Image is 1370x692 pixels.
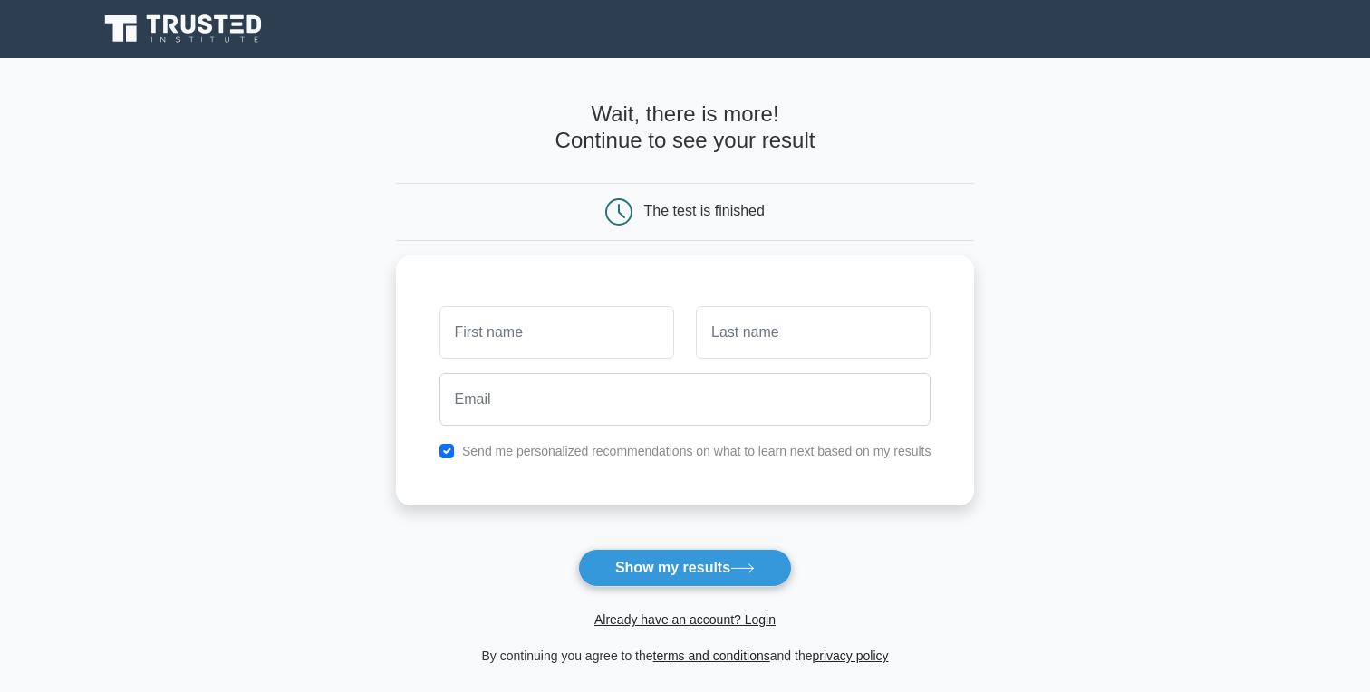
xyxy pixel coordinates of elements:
a: terms and conditions [653,649,770,663]
a: Already have an account? Login [594,612,776,627]
div: The test is finished [644,203,765,218]
a: privacy policy [813,649,889,663]
input: First name [439,306,674,359]
div: By continuing you agree to the and the [385,645,986,667]
h4: Wait, there is more! Continue to see your result [396,101,975,154]
input: Last name [696,306,931,359]
button: Show my results [578,549,792,587]
label: Send me personalized recommendations on what to learn next based on my results [462,444,931,458]
input: Email [439,373,931,426]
